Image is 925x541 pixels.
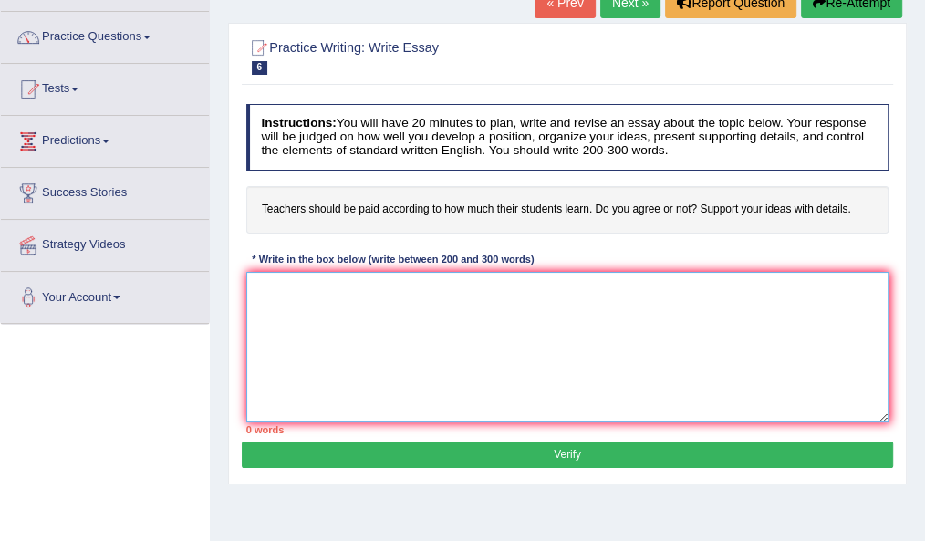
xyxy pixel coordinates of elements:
h4: Teachers should be paid according to how much their students learn. Do you agree or not? Support ... [246,186,889,234]
b: Instructions: [261,116,336,130]
a: Your Account [1,272,209,317]
div: 0 words [246,422,889,437]
a: Practice Questions [1,12,209,57]
a: Predictions [1,116,209,161]
a: Tests [1,64,209,109]
h4: You will have 20 minutes to plan, write and revise an essay about the topic below. Your response ... [246,104,889,170]
span: 6 [252,61,268,75]
h2: Practice Writing: Write Essay [246,36,645,75]
a: Success Stories [1,168,209,213]
a: Strategy Videos [1,220,209,265]
div: * Write in the box below (write between 200 and 300 words) [246,253,540,268]
button: Verify [242,442,892,468]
